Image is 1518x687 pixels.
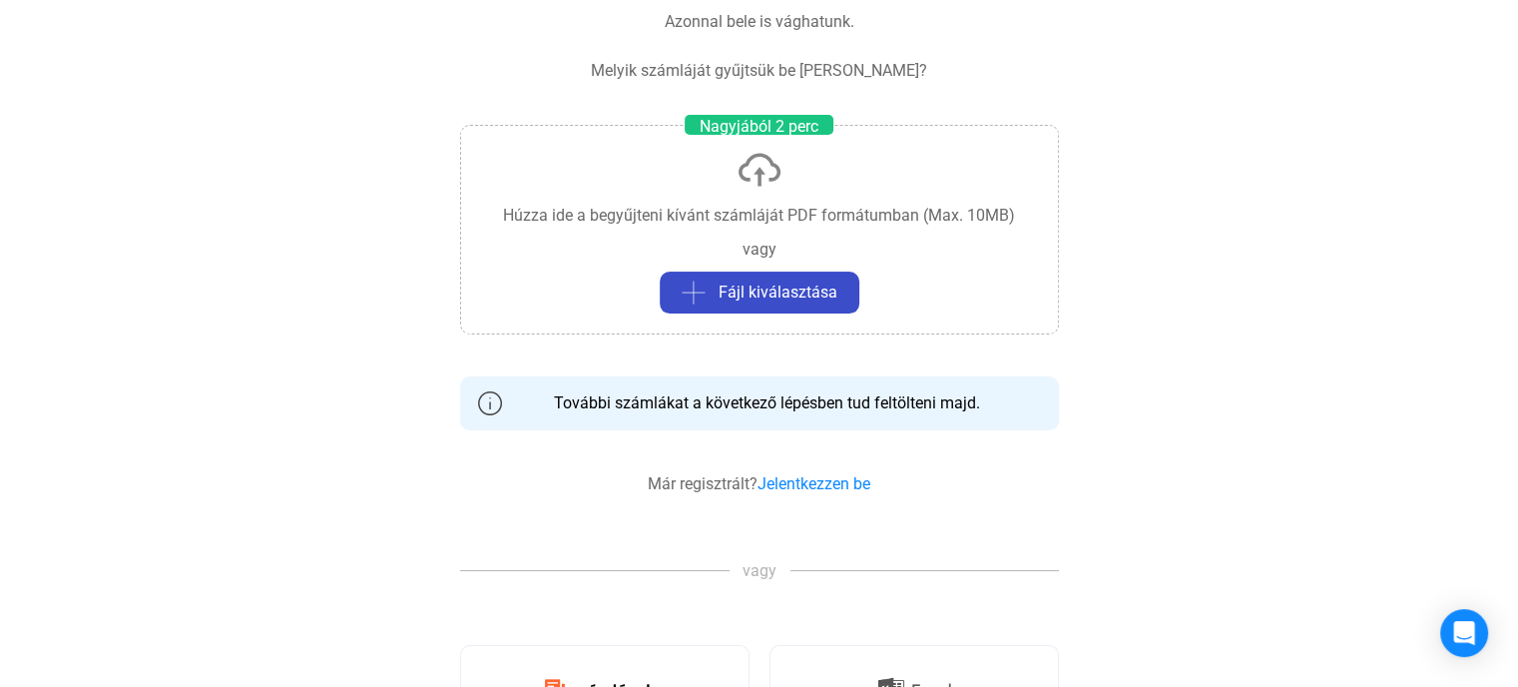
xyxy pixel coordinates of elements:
div: Intercom Messenger megnyitása [1440,609,1488,657]
a: Jelentkezzen be [758,474,870,493]
img: info-szürke-körvonal [478,391,502,415]
font: vagy [743,561,776,580]
font: Nagyjából 2 perc [700,117,818,136]
img: feltöltés-felhő [736,146,783,194]
font: Melyik számláját gyűjtsük be [PERSON_NAME]? [591,61,927,80]
font: Azonnal bele is vághatunk. [665,12,854,31]
font: Már regisztrált? [648,474,758,493]
font: További számlákat a következő lépésben tud feltölteni majd. [554,393,980,412]
font: Húzza ide a begyűjteni kívánt számláját PDF formátumban (Max. 10MB) [503,206,1015,225]
button: plusz szürkeFájl kiválasztása [660,272,859,314]
font: Fájl kiválasztása [719,283,837,302]
img: plusz szürke [682,281,706,305]
font: vagy [743,240,776,259]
